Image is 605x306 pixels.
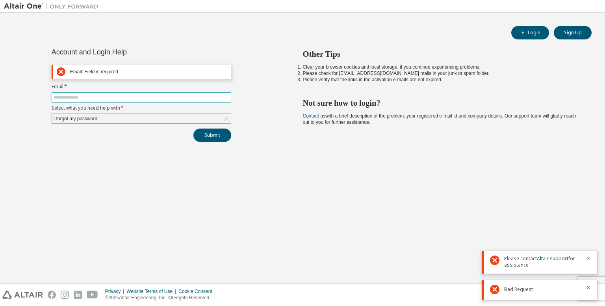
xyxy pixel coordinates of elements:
button: Submit [193,129,231,142]
h2: Other Tips [303,49,578,59]
a: Altair support [537,255,568,262]
div: Email: Field is required [70,69,228,75]
div: I forgot my password [52,114,231,123]
div: Website Terms of Use [126,288,178,295]
label: Select what you need help with [52,105,231,111]
img: Altair One [4,2,102,10]
button: Login [511,26,549,39]
p: © 2025 Altair Engineering, Inc. All Rights Reserved. [105,295,217,301]
img: altair_logo.svg [2,291,43,299]
img: instagram.svg [61,291,69,299]
img: facebook.svg [48,291,56,299]
li: Please verify that the links in the activation e-mails are not expired. [303,76,578,83]
img: youtube.svg [87,291,98,299]
span: Bad Request [504,286,533,293]
li: Clear your browser cookies and local storage, if you continue experiencing problems. [303,64,578,70]
a: Contact us [303,113,325,119]
h2: Not sure how to login? [303,98,578,108]
label: Email [52,84,231,90]
span: Please contact for assistance. [504,256,581,268]
div: I forgot my password [52,114,98,123]
div: Account and Login Help [52,49,195,55]
span: with a brief description of the problem, your registered e-mail id and company details. Our suppo... [303,113,576,125]
div: Privacy [105,288,126,295]
button: Sign Up [554,26,592,39]
li: Please check for [EMAIL_ADDRESS][DOMAIN_NAME] mails in your junk or spam folder. [303,70,578,76]
div: Cookie Consent [178,288,217,295]
img: linkedin.svg [74,291,82,299]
